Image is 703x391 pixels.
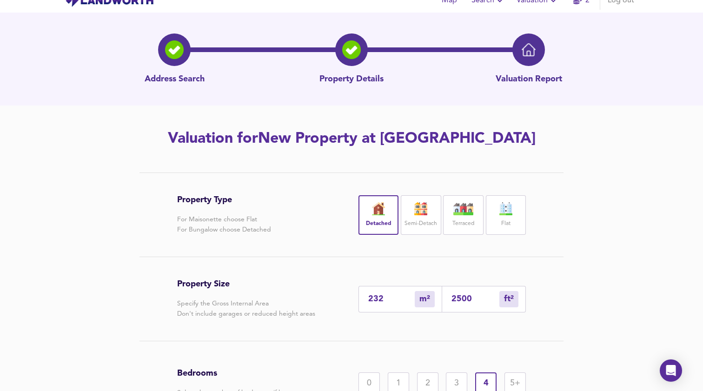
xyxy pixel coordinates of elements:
img: filter-icon [342,40,361,59]
p: Address Search [145,73,205,86]
label: Semi-Detach [405,218,437,230]
div: Open Intercom Messenger [660,359,682,382]
h3: Bedrooms [177,368,298,378]
h3: Property Size [177,279,315,289]
p: Valuation Report [496,73,562,86]
div: Flat [486,195,526,235]
label: Flat [501,218,511,230]
img: search-icon [165,40,184,59]
img: house-icon [452,202,475,215]
div: Detached [358,195,398,235]
h2: Valuation for New Property at [GEOGRAPHIC_DATA] [88,129,615,149]
p: For Maisonette choose Flat For Bungalow choose Detached [177,214,271,235]
img: flat-icon [494,202,517,215]
img: house-icon [409,202,432,215]
div: m² [499,291,518,307]
div: Semi-Detach [401,195,441,235]
h3: Property Type [177,195,271,205]
p: Property Details [319,73,384,86]
div: Terraced [443,195,483,235]
p: Specify the Gross Internal Area Don't include garages or reduced height areas [177,298,315,319]
input: Enter sqm [368,294,415,304]
label: Terraced [452,218,474,230]
input: Sqft [451,294,499,304]
label: Detached [366,218,391,230]
img: house-icon [367,202,390,215]
img: home-icon [522,43,536,57]
div: m² [415,291,435,307]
